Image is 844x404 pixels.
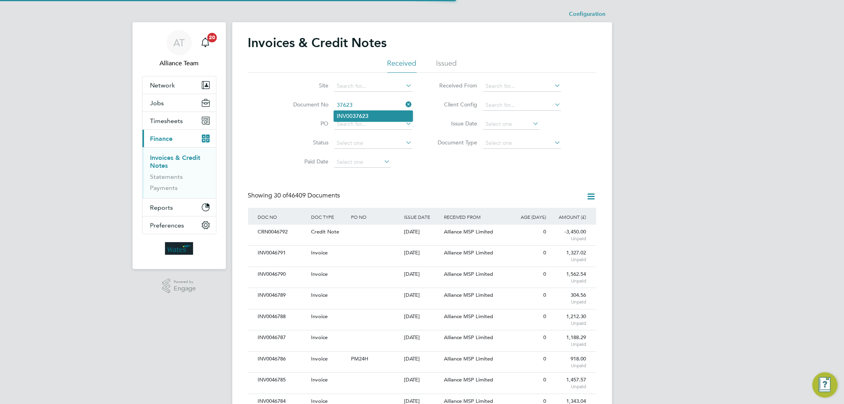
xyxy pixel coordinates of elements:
[256,288,309,303] div: INV0046789
[550,256,586,263] span: Unpaid
[256,352,309,366] div: INV0046786
[256,309,309,324] div: INV0046788
[311,249,328,256] span: Invoice
[150,117,183,125] span: Timesheets
[432,139,478,146] label: Document Type
[283,120,329,127] label: PO
[349,208,402,226] div: PO NO
[256,225,309,239] div: CRN0046792
[334,81,412,92] input: Search for...
[544,271,546,277] span: 0
[142,130,216,147] button: Finance
[311,271,328,277] span: Invoice
[544,228,546,235] span: 0
[150,184,178,192] a: Payments
[173,38,185,48] span: AT
[483,100,561,111] input: Search for...
[334,157,391,168] input: Select one
[544,292,546,298] span: 0
[256,246,309,260] div: INV0046791
[142,30,216,68] a: ATAlliance Team
[550,341,586,347] span: Unpaid
[150,222,184,229] span: Preferences
[283,101,329,108] label: Document No
[334,100,412,111] input: Search for...
[256,267,309,282] div: INV0046790
[150,173,183,180] a: Statements
[812,372,838,398] button: Engage Resource Center
[133,22,226,269] nav: Main navigation
[548,309,588,330] div: 1,212.30
[174,285,196,292] span: Engage
[142,147,216,198] div: Finance
[550,235,586,242] span: Unpaid
[444,249,493,256] span: Alliance MSP Limited
[150,99,164,107] span: Jobs
[548,208,588,226] div: AMOUNT (£)
[548,225,588,245] div: -3,450.00
[548,352,588,372] div: 918.00
[353,113,369,119] b: 37623
[351,355,368,362] span: PM24H
[142,242,216,255] a: Go to home page
[444,228,493,235] span: Alliance MSP Limited
[311,313,328,320] span: Invoice
[311,376,328,383] span: Invoice
[550,320,586,326] span: Unpaid
[402,309,442,324] div: [DATE]
[508,208,548,226] div: AGE (DAYS)
[544,376,546,383] span: 0
[309,208,349,226] div: DOC TYPE
[387,59,417,73] li: Received
[432,82,478,89] label: Received From
[334,111,413,121] li: INV00
[548,288,588,309] div: 304.56
[256,373,309,387] div: INV0046785
[150,135,173,142] span: Finance
[402,373,442,387] div: [DATE]
[334,138,412,149] input: Select one
[256,330,309,345] div: INV0046787
[483,138,561,149] input: Select one
[142,216,216,234] button: Preferences
[256,208,309,226] div: DOC NO
[550,299,586,305] span: Unpaid
[283,139,329,146] label: Status
[402,246,442,260] div: [DATE]
[283,158,329,165] label: Paid Date
[162,279,196,294] a: Powered byEngage
[150,82,175,89] span: Network
[402,330,442,345] div: [DATE]
[150,154,201,169] a: Invoices & Credit Notes
[544,249,546,256] span: 0
[544,355,546,362] span: 0
[402,288,442,303] div: [DATE]
[432,120,478,127] label: Issue Date
[142,94,216,112] button: Jobs
[444,334,493,341] span: Alliance MSP Limited
[274,192,288,199] span: 30 of
[311,355,328,362] span: Invoice
[274,192,340,199] span: 46409 Documents
[550,383,586,390] span: Unpaid
[207,33,217,42] span: 20
[142,76,216,94] button: Network
[436,59,457,73] li: Issued
[283,82,329,89] label: Site
[142,199,216,216] button: Reports
[550,278,586,284] span: Unpaid
[550,362,586,369] span: Unpaid
[432,101,478,108] label: Client Config
[142,59,216,68] span: Alliance Team
[548,267,588,288] div: 1,562.54
[548,246,588,266] div: 1,327.02
[444,271,493,277] span: Alliance MSP Limited
[444,376,493,383] span: Alliance MSP Limited
[442,208,508,226] div: RECEIVED FROM
[548,330,588,351] div: 1,188.29
[444,292,493,298] span: Alliance MSP Limited
[248,192,342,200] div: Showing
[197,30,213,55] a: 20
[402,352,442,366] div: [DATE]
[444,313,493,320] span: Alliance MSP Limited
